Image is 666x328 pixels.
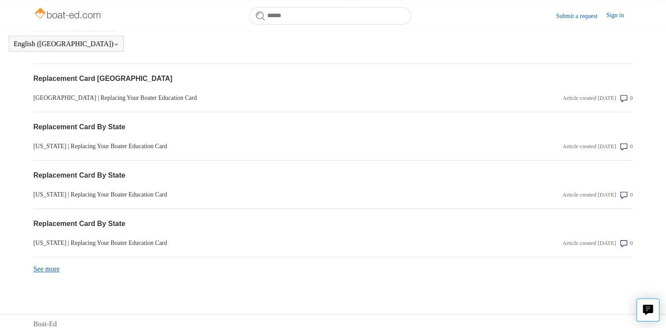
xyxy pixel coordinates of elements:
div: Article created [DATE] [563,239,616,248]
div: Article created [DATE] [563,190,616,199]
a: [GEOGRAPHIC_DATA] | Replacing Your Boater Education Card [33,93,453,102]
a: See more [33,265,60,273]
input: Search [249,7,411,25]
div: Article created [DATE] [563,142,616,151]
a: Replacement Card [GEOGRAPHIC_DATA] [33,73,453,84]
a: Replacement Card By State [33,122,453,132]
a: [US_STATE] | Replacing Your Boater Education Card [33,190,453,199]
a: [US_STATE] | Replacing Your Boater Education Card [33,238,453,248]
a: Submit a request [556,11,606,21]
button: English ([GEOGRAPHIC_DATA]) [14,40,119,48]
a: Sign in [606,11,633,21]
div: Article created [DATE] [563,94,616,102]
a: Replacement Card By State [33,170,453,181]
a: [US_STATE] | Replacing Your Boater Education Card [33,142,453,151]
img: Boat-Ed Help Center home page [33,5,103,23]
button: Live chat [637,299,659,321]
a: Replacement Card By State [33,219,453,229]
